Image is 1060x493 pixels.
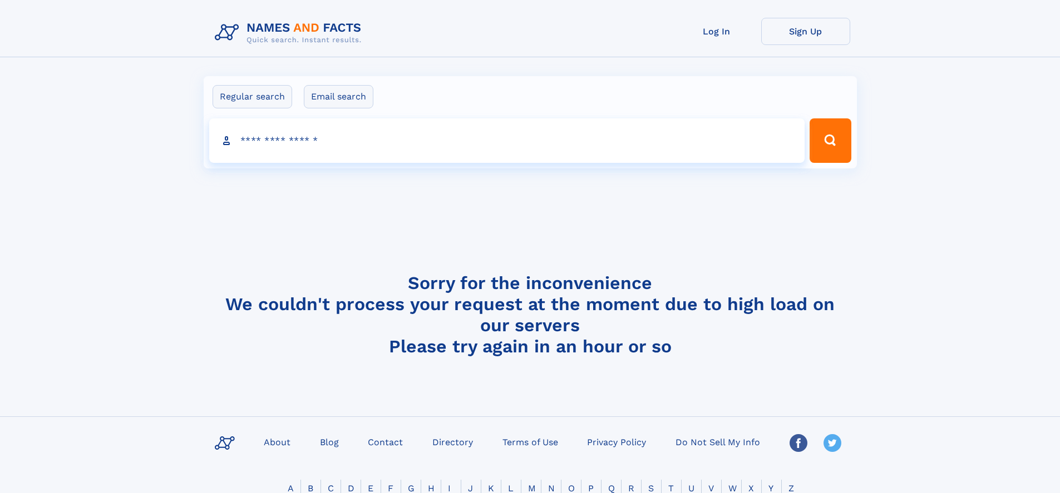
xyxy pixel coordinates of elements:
a: Contact [363,434,407,450]
a: Do Not Sell My Info [671,434,765,450]
a: Sign Up [761,18,850,45]
label: Regular search [213,85,292,108]
input: search input [209,118,805,163]
button: Search Button [810,118,851,163]
img: Facebook [790,434,807,452]
a: About [259,434,295,450]
a: Terms of Use [498,434,563,450]
a: Blog [315,434,343,450]
a: Log In [672,18,761,45]
a: Privacy Policy [583,434,650,450]
img: Twitter [824,434,841,452]
h4: Sorry for the inconvenience We couldn't process your request at the moment due to high load on ou... [210,272,850,357]
img: Logo Names and Facts [210,18,371,48]
label: Email search [304,85,373,108]
a: Directory [428,434,477,450]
